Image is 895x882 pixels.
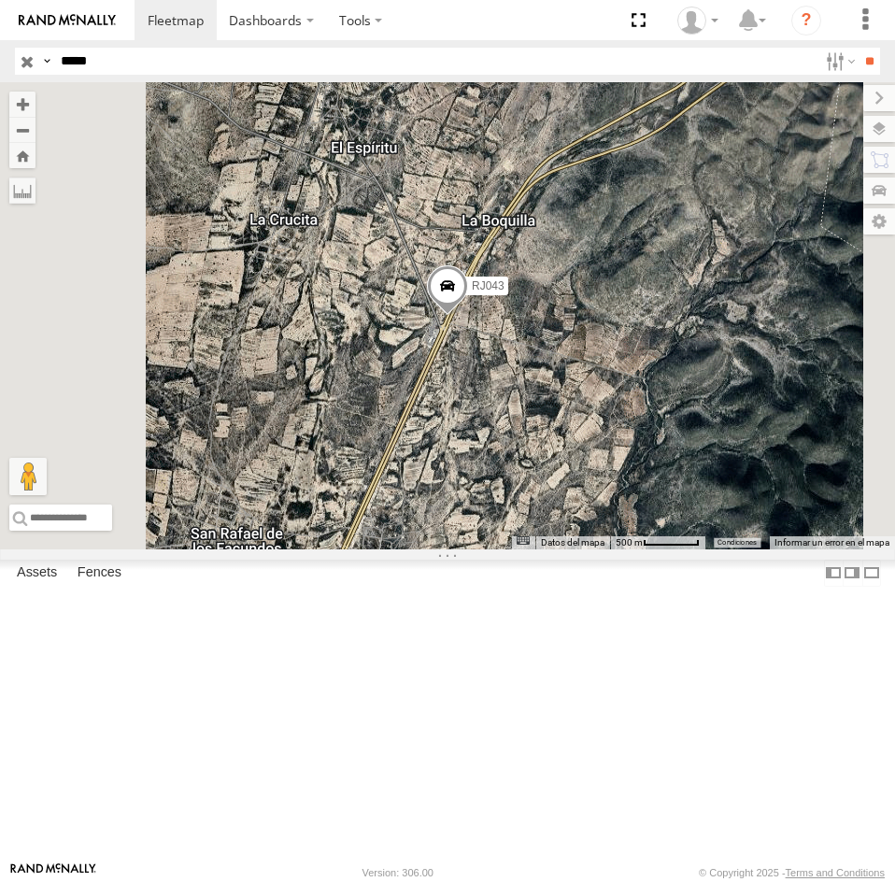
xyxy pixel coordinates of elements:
[717,539,757,547] a: Condiciones
[9,117,36,143] button: Zoom out
[19,14,116,27] img: rand-logo.svg
[786,867,885,878] a: Terms and Conditions
[68,560,131,586] label: Fences
[362,867,433,878] div: Version: 306.00
[863,208,895,235] label: Map Settings
[10,863,96,882] a: Visit our Website
[616,537,643,548] span: 500 m
[671,7,725,35] div: Juan Natividad
[862,560,881,587] label: Hide Summary Table
[699,867,885,878] div: © Copyright 2025 -
[7,560,66,586] label: Assets
[517,536,530,545] button: Combinaciones de teclas
[774,537,889,548] a: Informar un error en el mapa
[9,143,36,168] button: Zoom Home
[610,536,705,549] button: Escala del mapa: 500 m por 57 píxeles
[39,48,54,75] label: Search Query
[9,92,36,117] button: Zoom in
[843,560,861,587] label: Dock Summary Table to the Right
[791,6,821,36] i: ?
[818,48,859,75] label: Search Filter Options
[824,560,843,587] label: Dock Summary Table to the Left
[472,279,504,292] span: RJ043
[9,458,47,495] button: Arrastra el hombrecito naranja al mapa para abrir Street View
[541,536,604,549] button: Datos del mapa
[9,178,36,204] label: Measure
